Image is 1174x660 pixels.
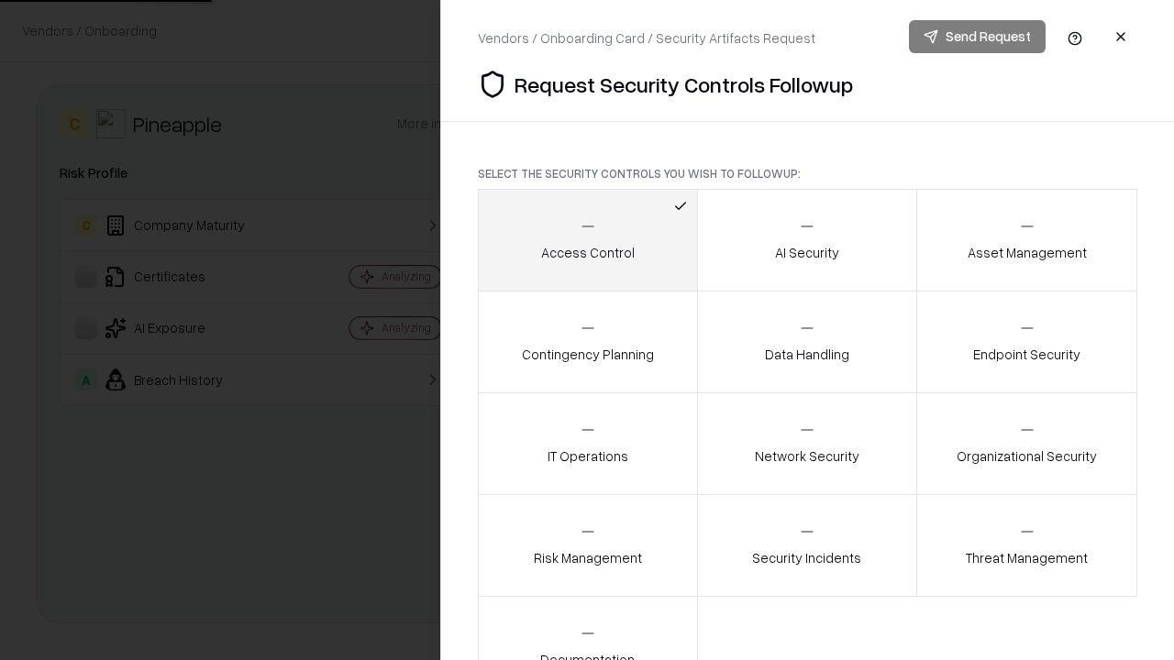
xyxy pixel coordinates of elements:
[973,345,1080,364] p: Endpoint Security
[478,494,698,597] button: Risk Management
[522,345,654,364] p: Contingency Planning
[697,291,918,393] button: Data Handling
[755,446,859,466] p: Network Security
[515,70,853,99] p: Request Security Controls Followup
[966,548,1088,567] p: Threat Management
[541,243,635,262] p: Access Control
[765,345,849,364] p: Data Handling
[752,548,861,567] p: Security Incidents
[478,28,815,48] div: Vendors / Onboarding Card / Security Artifacts Request
[916,189,1137,291] button: Asset Management
[916,291,1137,393] button: Endpoint Security
[957,446,1097,466] p: Organizational Security
[478,392,698,495] button: IT Operations
[697,392,918,495] button: Network Security
[534,548,642,567] p: Risk Management
[697,494,918,597] button: Security Incidents
[697,189,918,291] button: AI Security
[916,494,1137,597] button: Threat Management
[478,189,698,291] button: Access Control
[478,291,698,393] button: Contingency Planning
[968,243,1087,262] p: Asset Management
[548,446,628,466] p: IT Operations
[916,392,1137,495] button: Organizational Security
[775,243,839,262] p: AI Security
[478,166,1137,181] p: Select the security controls you wish to followup:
